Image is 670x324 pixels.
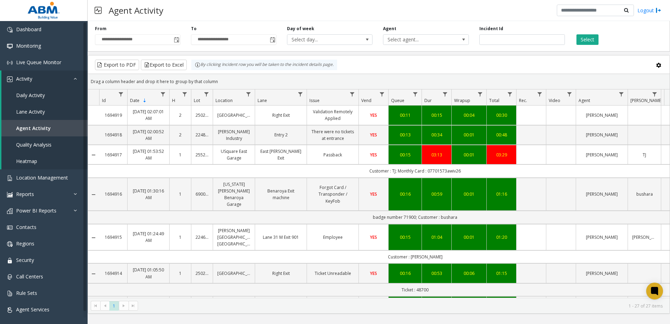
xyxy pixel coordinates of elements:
a: Entry 2 [259,131,302,138]
span: Quality Analysis [16,141,52,148]
a: [PERSON_NAME] [580,112,623,119]
button: Select [576,34,599,45]
span: Video [549,97,560,103]
a: Total Filter Menu [505,89,515,99]
a: 1694917 [103,151,123,158]
img: 'icon' [7,192,13,197]
a: Daily Activity [1,87,88,103]
span: Lane Activity [16,108,45,115]
span: Toggle popup [268,35,276,45]
a: 00:16 [393,191,417,197]
div: By clicking Incident row you will be taken to the incident details page. [191,60,337,70]
a: 1694919 [103,112,123,119]
span: Security [16,257,34,263]
span: Heatmap [16,158,37,164]
img: 'icon' [7,27,13,33]
a: 00:59 [426,191,447,197]
a: [DATE] 01:30:16 AM [132,188,165,201]
a: 25027890 [196,112,208,119]
a: 00:11 [393,112,417,119]
a: 00:01 [456,191,482,197]
label: Day of week [287,26,314,32]
span: Page 1 [109,301,119,311]
a: YES [363,151,384,158]
a: [US_STATE][PERSON_NAME] Benaroya Garage [217,181,251,208]
a: 03:29 [491,151,512,158]
a: Wrapup Filter Menu [476,89,485,99]
div: 00:01 [456,234,482,241]
a: 01:04 [426,234,447,241]
a: Video Filter Menu [565,89,574,99]
div: 00:15 [393,151,417,158]
a: 00:13 [393,131,417,138]
label: From [95,26,107,32]
span: Dashboard [16,26,41,33]
a: 00:01 [456,131,482,138]
img: 'icon' [7,225,13,230]
img: 'icon' [7,76,13,82]
a: 1694915 [103,234,123,241]
a: Collapse Details [88,235,99,241]
span: Wrapup [454,97,470,103]
div: 00:06 [456,270,482,277]
a: Agent Activity [1,120,88,136]
div: 00:01 [456,151,482,158]
img: 'icon' [7,291,13,296]
a: 2 [174,131,187,138]
a: Lot Filter Menu [202,89,211,99]
span: Toggle popup [172,35,180,45]
span: Agent [579,97,590,103]
label: Incident Id [479,26,503,32]
img: infoIcon.svg [195,62,200,68]
a: Dur Filter Menu [440,89,450,99]
span: Agent Services [16,306,49,313]
div: 01:20 [491,234,512,241]
a: Right Exit [259,270,302,277]
a: Collapse Details [88,271,99,277]
a: 00:30 [491,112,512,119]
span: Power BI Reports [16,207,56,214]
img: 'icon' [7,258,13,263]
a: Activity [1,70,88,87]
div: 00:53 [426,270,447,277]
a: 69000040 [196,191,208,197]
img: 'icon' [7,241,13,247]
a: bushara [632,191,657,197]
span: Lot [194,97,200,103]
a: YES [363,270,384,277]
a: 00:48 [491,131,512,138]
a: Passback [311,151,354,158]
div: 00:15 [426,112,447,119]
span: H [172,97,175,103]
span: Contacts [16,224,36,230]
button: Export to Excel [141,60,187,70]
span: YES [370,132,377,138]
a: [PERSON_NAME] [580,270,623,277]
span: YES [370,152,377,158]
a: Right Exit [259,112,302,119]
img: 'icon' [7,208,13,214]
a: Rec. Filter Menu [535,89,545,99]
a: H Filter Menu [180,89,190,99]
a: [PERSON_NAME] [580,151,623,158]
span: Agent Activity [16,125,51,131]
a: Employee [311,234,354,241]
a: [PERSON_NAME] [580,131,623,138]
a: 01:15 [491,270,512,277]
span: Date [130,97,139,103]
a: 00:15 [393,234,417,241]
a: 1694918 [103,131,123,138]
a: 01:16 [491,191,512,197]
a: 00:04 [456,112,482,119]
span: Issue [309,97,320,103]
span: YES [370,112,377,118]
a: Lane 31 M Exit 901 [259,234,302,241]
a: [DATE] 01:24:49 AM [132,230,165,244]
span: Dur [424,97,432,103]
a: Queue Filter Menu [411,89,420,99]
a: Parker Filter Menu [650,89,659,99]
